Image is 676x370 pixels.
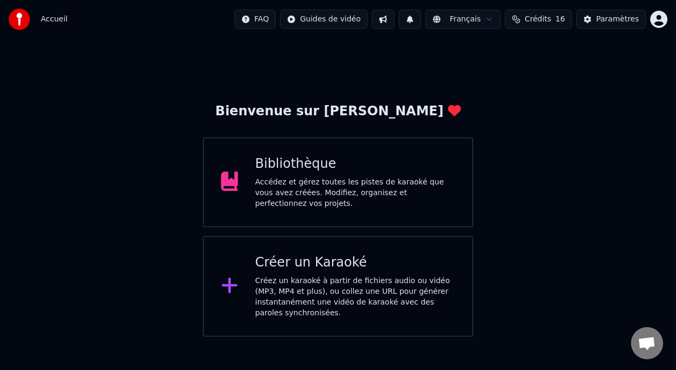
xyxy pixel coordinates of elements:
[215,103,460,120] div: Bienvenue sur [PERSON_NAME]
[631,327,663,359] a: Ouvrir le chat
[255,156,455,173] div: Bibliothèque
[280,10,368,29] button: Guides de vidéo
[255,177,455,209] div: Accédez et gérez toutes les pistes de karaoké que vous avez créées. Modifiez, organisez et perfec...
[41,14,68,25] span: Accueil
[525,14,551,25] span: Crédits
[255,254,455,271] div: Créer un Karaoké
[555,14,565,25] span: 16
[255,276,455,319] div: Créez un karaoké à partir de fichiers audio ou vidéo (MP3, MP4 et plus), ou collez une URL pour g...
[576,10,646,29] button: Paramètres
[9,9,30,30] img: youka
[41,14,68,25] nav: breadcrumb
[596,14,639,25] div: Paramètres
[234,10,276,29] button: FAQ
[505,10,572,29] button: Crédits16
